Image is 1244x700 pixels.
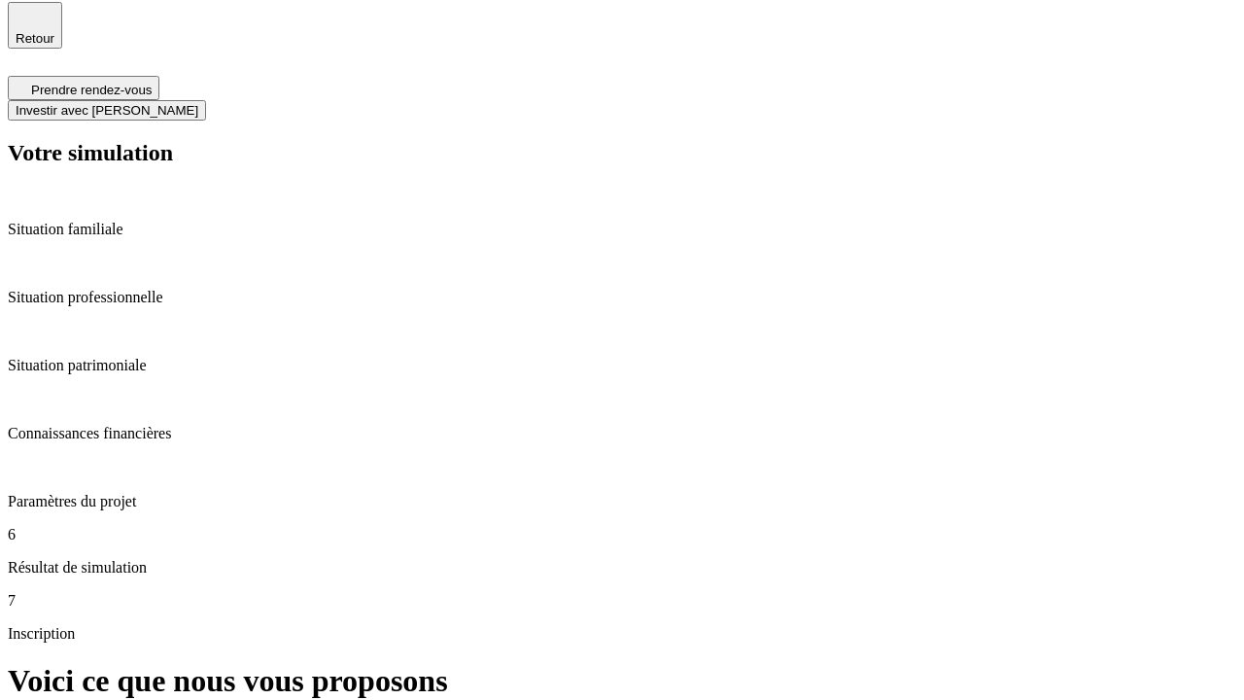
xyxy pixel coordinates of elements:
[8,493,1236,510] p: Paramètres du projet
[8,221,1236,238] p: Situation familiale
[8,625,1236,643] p: Inscription
[8,425,1236,442] p: Connaissances financières
[8,2,62,49] button: Retour
[8,76,159,100] button: Prendre rendez-vous
[16,103,198,118] span: Investir avec [PERSON_NAME]
[8,140,1236,166] h2: Votre simulation
[31,83,152,97] span: Prendre rendez-vous
[8,592,1236,610] p: 7
[8,289,1236,306] p: Situation professionnelle
[8,526,1236,543] p: 6
[8,357,1236,374] p: Situation patrimoniale
[8,663,1236,699] h1: Voici ce que nous vous proposons
[8,100,206,121] button: Investir avec [PERSON_NAME]
[8,559,1236,577] p: Résultat de simulation
[16,31,54,46] span: Retour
